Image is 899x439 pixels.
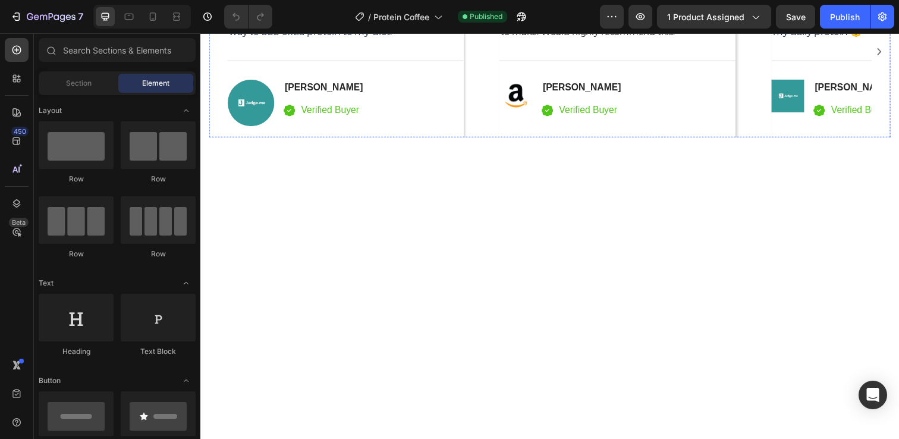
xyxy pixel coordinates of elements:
[39,375,61,386] span: Button
[121,174,196,184] div: Row
[177,371,196,390] span: Toggle open
[667,11,744,23] span: 1 product assigned
[121,346,196,357] div: Text Block
[66,78,92,89] span: Section
[373,11,429,23] span: Protein Coffee
[78,10,83,24] p: 7
[830,11,860,23] div: Publish
[142,78,169,89] span: Element
[657,5,771,29] button: 1 product assigned
[200,33,899,439] iframe: Design area
[626,47,708,64] h4: [PERSON_NAME]
[11,127,29,136] div: 450
[177,274,196,293] span: Toggle open
[348,47,430,64] h4: [PERSON_NAME]
[644,70,703,87] p: Verified Buyer
[306,47,339,80] img: gempages_579745743326151189-79c6f1c6-3449-4744-8d68-78c21cf1ed63.png
[39,346,114,357] div: Heading
[583,47,617,80] img: gempages_579745743326151189-d027ea06-7e0d-4db3-ab32-38a7a1b00b76.png
[121,249,196,259] div: Row
[820,5,870,29] button: Publish
[776,5,815,29] button: Save
[39,174,114,184] div: Row
[5,5,89,29] button: 7
[224,5,272,29] div: Undo/Redo
[39,249,114,259] div: Row
[470,11,502,22] span: Published
[9,218,29,227] div: Beta
[786,12,806,22] span: Save
[177,101,196,120] span: Toggle open
[39,278,54,289] span: Text
[684,9,703,28] button: Carousel Next Arrow
[39,38,196,62] input: Search Sections & Elements
[39,105,62,116] span: Layout
[859,381,887,409] div: Open Intercom Messenger
[366,70,426,87] p: Verified Buyer
[368,11,371,23] span: /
